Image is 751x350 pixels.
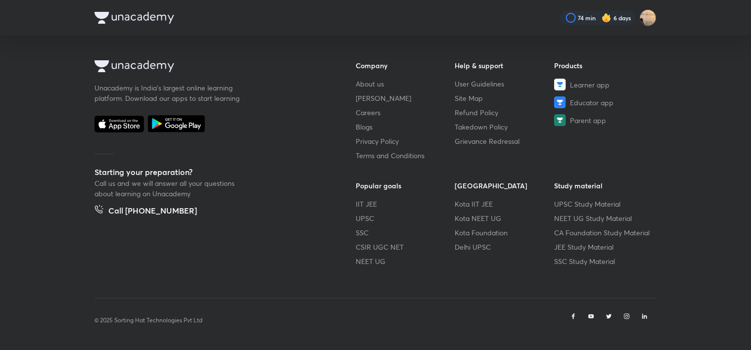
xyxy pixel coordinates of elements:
[554,96,566,108] img: Educator app
[455,79,555,89] a: User Guidelines
[356,242,455,252] a: CSIR UGC NET
[94,60,324,75] a: Company Logo
[602,13,611,23] img: streak
[455,122,555,132] a: Takedown Policy
[455,242,555,252] a: Delhi UPSC
[94,12,174,24] img: Company Logo
[455,213,555,223] a: Kota NEET UG
[356,107,380,118] span: Careers
[356,107,455,118] a: Careers
[356,180,455,191] h6: Popular goals
[356,256,455,266] a: NEET UG
[356,150,455,161] a: Terms and Conditions
[108,205,197,219] h5: Call [PHONE_NUMBER]
[570,80,610,90] span: Learner app
[554,114,654,126] a: Parent app
[570,115,606,126] span: Parent app
[554,79,566,90] img: Learner app
[554,79,654,90] a: Learner app
[455,227,555,238] a: Kota Foundation
[554,256,654,266] a: SSC Study Material
[554,199,654,209] a: UPSC Study Material
[356,213,455,223] a: UPSC
[554,213,654,223] a: NEET UG Study Material
[455,180,555,191] h6: [GEOGRAPHIC_DATA]
[356,199,455,209] a: IIT JEE
[356,79,455,89] a: About us
[356,93,455,103] a: [PERSON_NAME]
[356,227,455,238] a: SSC
[554,96,654,108] a: Educator app
[554,114,566,126] img: Parent app
[640,9,657,26] img: Snatashree Punyatoya
[455,136,555,146] a: Grievance Redressal
[455,60,555,71] h6: Help & support
[570,97,613,108] span: Educator app
[94,205,197,219] a: Call [PHONE_NUMBER]
[554,180,654,191] h6: Study material
[455,107,555,118] a: Refund Policy
[554,242,654,252] a: JEE Study Material
[554,60,654,71] h6: Products
[455,93,555,103] a: Site Map
[94,316,202,325] p: © 2025 Sorting Hat Technologies Pvt Ltd
[94,60,174,72] img: Company Logo
[94,178,243,199] p: Call us and we will answer all your questions about learning on Unacademy
[94,166,324,178] h5: Starting your preparation?
[356,122,455,132] a: Blogs
[356,60,455,71] h6: Company
[554,227,654,238] a: CA Foundation Study Material
[455,199,555,209] a: Kota IIT JEE
[356,136,455,146] a: Privacy Policy
[94,83,243,103] p: Unacademy is India’s largest online learning platform. Download our apps to start learning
